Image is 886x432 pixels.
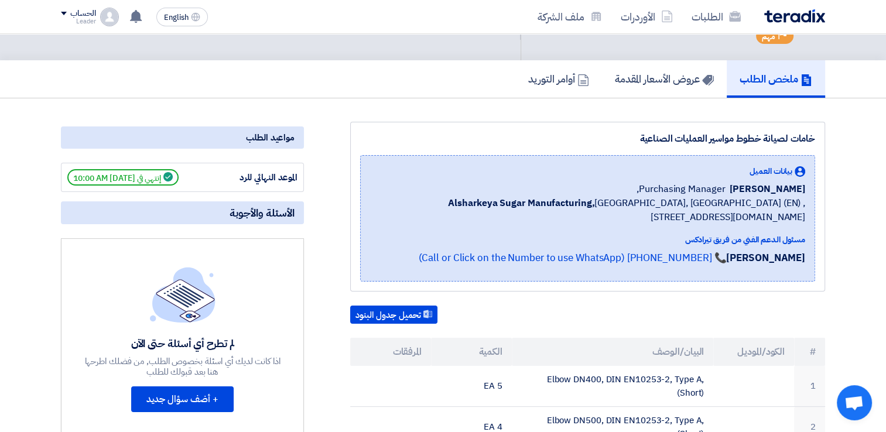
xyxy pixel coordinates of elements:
div: Leader [61,18,95,25]
div: اذا كانت لديك أي اسئلة بخصوص الطلب, من فضلك اطرحها هنا بعد قبولك للطلب [83,356,282,377]
span: مهم [762,31,775,42]
button: English [156,8,208,26]
button: تحميل جدول البنود [350,306,437,324]
th: الكمية [431,338,512,366]
td: Elbow DN400, DIN EN10253-2, Type A,(Short) [512,366,714,407]
div: الحساب [70,9,95,19]
th: المرفقات [350,338,431,366]
div: لم تطرح أي أسئلة حتى الآن [83,337,282,350]
h5: عروض الأسعار المقدمة [615,72,714,85]
img: profile_test.png [100,8,119,26]
img: Teradix logo [764,9,825,23]
span: الأسئلة والأجوبة [230,206,295,220]
span: English [164,13,189,22]
a: عروض الأسعار المقدمة [602,60,727,98]
h5: ملخص الطلب [740,72,812,85]
a: أوامر التوريد [515,60,602,98]
span: بيانات العميل [750,165,792,177]
th: الكود/الموديل [713,338,794,366]
a: ملخص الطلب [727,60,825,98]
span: [PERSON_NAME] [730,182,805,196]
td: 1 [794,366,825,407]
td: 5 EA [431,366,512,407]
img: empty_state_list.svg [150,267,215,322]
div: الموعد النهائي للرد [210,171,297,184]
span: [GEOGRAPHIC_DATA], [GEOGRAPHIC_DATA] (EN) ,[STREET_ADDRESS][DOMAIN_NAME] [370,196,805,224]
span: إنتهي في [DATE] 10:00 AM [67,169,179,186]
a: الطلبات [682,3,750,30]
th: # [794,338,825,366]
div: Open chat [837,385,872,420]
strong: [PERSON_NAME] [726,251,805,265]
span: Purchasing Manager, [637,182,725,196]
div: مواعيد الطلب [61,126,304,149]
b: Alsharkeya Sugar Manufacturing, [448,196,594,210]
th: البيان/الوصف [512,338,714,366]
button: + أضف سؤال جديد [131,386,234,412]
a: 📞 [PHONE_NUMBER] (Call or Click on the Number to use WhatsApp) [418,251,726,265]
a: ملف الشركة [528,3,611,30]
div: مسئول الدعم الفني من فريق تيرادكس [370,234,805,246]
h5: أوامر التوريد [528,72,589,85]
a: الأوردرات [611,3,682,30]
div: خامات لصيانة خطوط مواسير العمليات الصناعية [360,132,815,146]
